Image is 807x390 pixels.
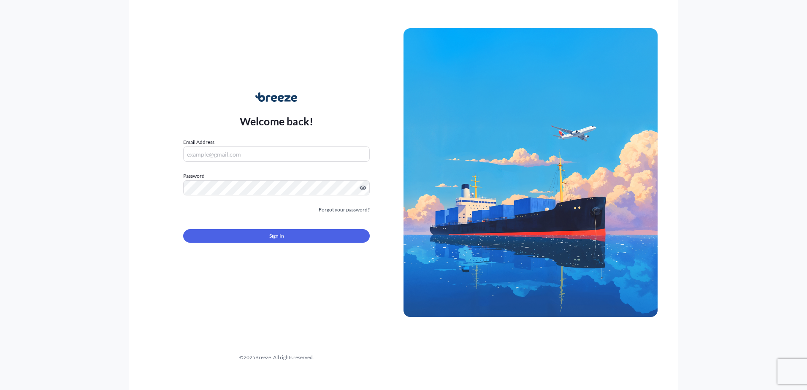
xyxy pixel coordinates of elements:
[240,114,314,128] p: Welcome back!
[319,206,370,214] a: Forgot your password?
[360,184,366,191] button: Show password
[183,172,370,180] label: Password
[269,232,284,240] span: Sign In
[183,146,370,162] input: example@gmail.com
[183,138,214,146] label: Email Address
[403,28,658,317] img: Ship illustration
[149,353,403,362] div: © 2025 Breeze. All rights reserved.
[183,229,370,243] button: Sign In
